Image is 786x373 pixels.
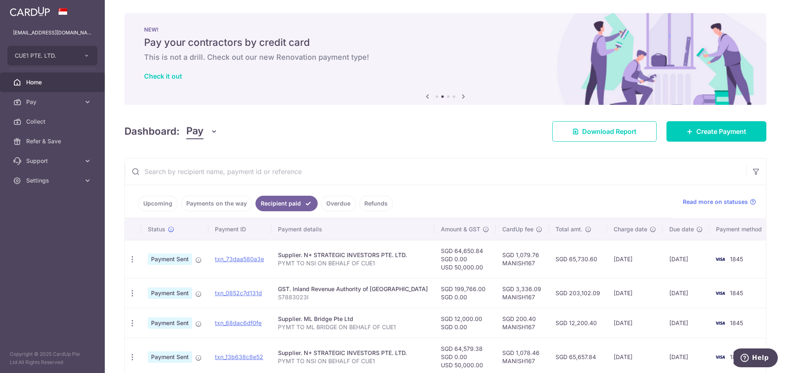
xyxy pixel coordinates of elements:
[434,308,496,338] td: SGD 12,000.00 SGD 0.00
[138,196,178,211] a: Upcoming
[215,353,263,360] a: txn_13b638c8e52
[607,308,663,338] td: [DATE]
[321,196,356,211] a: Overdue
[125,158,746,185] input: Search by recipient name, payment id or reference
[26,118,80,126] span: Collect
[441,225,480,233] span: Amount & GST
[712,288,728,298] img: Bank Card
[278,357,428,365] p: PYMT TO NSI ON BEHALF OF CUE1
[278,349,428,357] div: Supplier. N+ STRATEGIC INVESTORS PTE. LTD.
[663,308,709,338] td: [DATE]
[496,308,549,338] td: SGD 200.40 MANISH167
[148,225,165,233] span: Status
[124,124,180,139] h4: Dashboard:
[434,278,496,308] td: SGD 199,766.00 SGD 0.00
[181,196,252,211] a: Payments on the way
[496,278,549,308] td: SGD 3,336.09 MANISH167
[607,278,663,308] td: [DATE]
[278,293,428,301] p: S7883023I
[549,308,607,338] td: SGD 12,200.40
[709,219,772,240] th: Payment method
[278,315,428,323] div: Supplier. ML Bridge Pte Ltd
[712,352,728,362] img: Bank Card
[186,124,203,139] span: Pay
[148,351,192,363] span: Payment Sent
[148,287,192,299] span: Payment Sent
[215,289,262,296] a: txn_0852c7d131d
[144,52,747,62] h6: This is not a drill. Check out our new Renovation payment type!
[215,319,262,326] a: txn_68dac6df0fe
[278,323,428,331] p: PYMT TO ML BRIDGE ON BEHALF OF CUE1
[582,127,637,136] span: Download Report
[26,98,80,106] span: Pay
[271,219,434,240] th: Payment details
[10,7,50,16] img: CardUp
[26,78,80,86] span: Home
[148,317,192,329] span: Payment Sent
[186,124,218,139] button: Pay
[663,240,709,278] td: [DATE]
[434,240,496,278] td: SGD 64,650.84 SGD 0.00 USD 50,000.00
[712,318,728,328] img: Bank Card
[614,225,647,233] span: Charge date
[549,278,607,308] td: SGD 203,102.09
[683,198,756,206] a: Read more on statuses
[124,13,766,105] img: Renovation banner
[549,240,607,278] td: SGD 65,730.60
[13,29,92,37] p: [EMAIL_ADDRESS][DOMAIN_NAME]
[278,285,428,293] div: GST. Inland Revenue Authority of [GEOGRAPHIC_DATA]
[26,137,80,145] span: Refer & Save
[556,225,583,233] span: Total amt.
[359,196,393,211] a: Refunds
[552,121,657,142] a: Download Report
[26,176,80,185] span: Settings
[683,198,748,206] span: Read more on statuses
[730,319,743,326] span: 1845
[278,251,428,259] div: Supplier. N+ STRATEGIC INVESTORS PTE. LTD.
[144,72,182,80] a: Check it out
[712,254,728,264] img: Bank Card
[26,157,80,165] span: Support
[208,219,271,240] th: Payment ID
[144,26,747,33] p: NEW!
[666,121,766,142] a: Create Payment
[7,46,97,66] button: CUE1 PTE. LTD.
[669,225,694,233] span: Due date
[215,255,264,262] a: txn_73daa580a3e
[278,259,428,267] p: PYMT TO NSI ON BEHALF OF CUE1
[496,240,549,278] td: SGD 1,079.76 MANISH167
[15,52,75,60] span: CUE1 PTE. LTD.
[663,278,709,308] td: [DATE]
[502,225,533,233] span: CardUp fee
[730,289,743,296] span: 1845
[607,240,663,278] td: [DATE]
[734,348,778,369] iframe: Opens a widget where you can find more information
[148,253,192,265] span: Payment Sent
[144,36,747,49] h5: Pay your contractors by credit card
[730,255,743,262] span: 1845
[730,353,743,360] span: 1845
[255,196,318,211] a: Recipient paid
[696,127,746,136] span: Create Payment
